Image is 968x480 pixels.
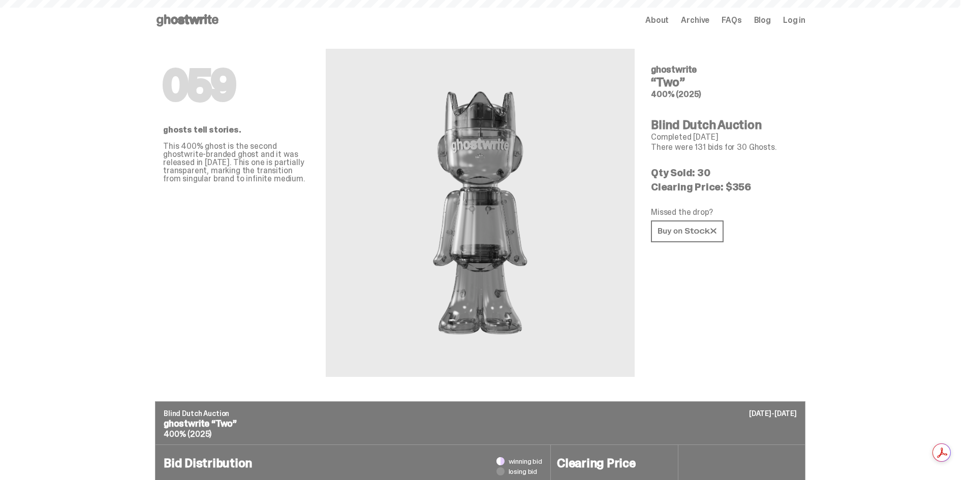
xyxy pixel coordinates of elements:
p: This 400% ghost is the second ghostwrite-branded ghost and it was released in [DATE]. This one is... [163,142,309,183]
p: ghosts tell stories. [163,126,309,134]
img: ghostwrite&ldquo;Two&rdquo; [368,73,592,353]
a: Log in [783,16,805,24]
span: 400% (2025) [651,89,701,100]
h4: Blind Dutch Auction [651,119,797,131]
p: Blind Dutch Auction [164,410,797,417]
p: Missed the drop? [651,208,797,216]
p: ghostwrite “Two” [164,419,797,428]
span: losing bid [509,468,538,475]
p: [DATE]-[DATE] [749,410,797,417]
a: Blog [754,16,771,24]
p: There were 131 bids for 30 Ghosts. [651,143,797,151]
h1: 059 [163,65,309,106]
p: Clearing Price: $356 [651,182,797,192]
span: ghostwrite [651,63,697,76]
a: About [645,16,669,24]
a: FAQs [722,16,741,24]
h4: “Two” [651,76,797,88]
span: winning bid [509,458,542,465]
p: Completed [DATE] [651,133,797,141]
a: Archive [681,16,709,24]
p: Qty Sold: 30 [651,168,797,178]
span: 400% (2025) [164,429,211,439]
h4: Clearing Price [557,457,672,469]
